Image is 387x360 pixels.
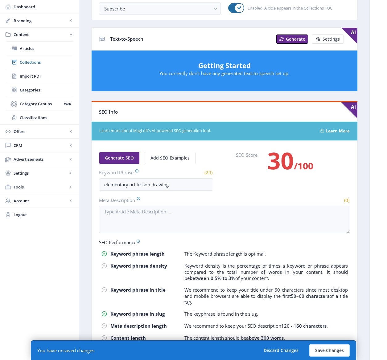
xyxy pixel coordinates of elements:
[273,34,308,44] a: New page
[110,36,143,42] span: Text-to-Speech
[184,251,266,257] p: The Keyword phrase length is optimal.
[99,109,118,115] span: SEO Info
[14,198,68,204] span: Account
[343,197,350,203] span: (0)
[267,145,294,176] span: 30
[184,287,348,305] p: We recommend to keep your title under 60 characters since most desktop and mobile browsers are ab...
[246,335,284,341] b: above 300 words
[14,128,68,135] span: Offers
[6,97,73,111] a: Category GroupsWeb
[99,152,140,164] button: Generate SEO
[309,344,350,357] button: Save Changes
[14,142,68,148] span: CRM
[14,18,68,24] span: Branding
[37,347,94,354] div: You have unsaved changes
[6,111,73,124] a: Classifications
[91,27,358,92] app-collection-view: Text-to-Speech
[341,102,357,118] span: AI
[110,311,165,317] strong: Keyword phrase in slug
[14,212,74,218] span: Logout
[190,275,235,281] b: between 0.5% to 3%
[99,128,313,134] span: Learn more about MagLoft's AI-powered SEO generation tool.
[99,197,222,204] label: Meta Description
[184,335,285,341] p: The content length should be .
[184,263,348,281] p: Keyword density is the percentage of times a keyword or phrase appears compared to the total numb...
[20,59,73,65] span: Collections
[14,31,68,38] span: Content
[110,287,166,293] strong: Keyword phrase in title
[20,101,62,107] span: Category Groups
[281,323,327,329] b: 120 - 160 characters
[99,169,154,176] label: Keyword Phrase
[104,5,211,12] div: Subscribe
[236,152,257,181] label: SEO Score
[14,170,68,176] span: Settings
[6,69,73,83] a: Import PDF
[184,323,328,329] p: We recommend to keep your SEO description .
[14,156,68,162] span: Advertisements
[341,28,357,44] span: AI
[20,115,73,121] span: Classifications
[204,169,213,176] span: (29)
[326,126,350,136] a: Learn More
[244,4,332,12] span: Enabled: Article appears in the Collections TOC
[105,156,134,160] span: Generate SEO
[184,311,258,317] p: The keyphrase is found in the slug.
[98,60,351,70] h5: Getting Started
[110,263,167,269] strong: Keyword phrase density
[99,2,221,15] button: Subscribe
[6,55,73,69] a: Collections
[20,73,73,79] span: Import PDF
[98,70,351,76] p: You currently don't have any generated text-to-speech set up.
[14,4,74,10] span: Dashboard
[291,293,330,299] b: 50–60 characters
[110,323,167,329] strong: Meta description length
[258,344,304,357] button: Discard Changes
[150,156,190,160] span: Add SEO Examples
[6,42,73,55] a: Articles
[308,34,344,44] a: New page
[20,87,73,93] span: Categories
[62,101,73,107] nb-badge: Web
[286,37,305,42] span: Generate
[276,34,308,44] button: Generate
[110,251,165,257] strong: Keyword phrase length
[6,83,73,97] a: Categories
[267,154,313,172] h3: /100
[145,152,196,164] button: Add SEO Examples
[323,37,340,42] span: Settings
[312,34,344,44] button: Settings
[14,184,68,190] span: Tools
[20,45,73,51] span: Articles
[99,239,350,245] div: SEO Performance
[110,335,146,341] strong: Content length
[99,178,213,191] input: Type Article Keyword Phrase ...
